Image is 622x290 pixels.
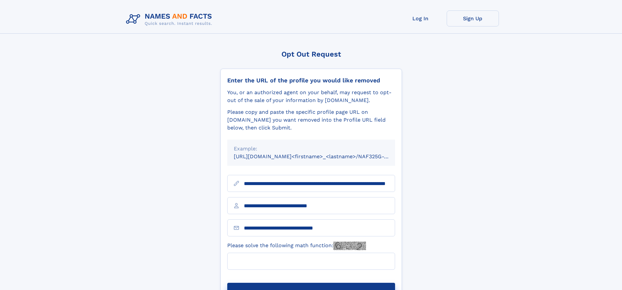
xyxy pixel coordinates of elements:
a: Sign Up [447,10,499,26]
label: Please solve the following math function: [227,242,366,250]
div: Enter the URL of the profile you would like removed [227,77,395,84]
div: Please copy and paste the specific profile page URL on [DOMAIN_NAME] you want removed into the Pr... [227,108,395,132]
small: [URL][DOMAIN_NAME]<firstname>_<lastname>/NAF325G-xxxxxxxx [234,153,407,160]
a: Log In [394,10,447,26]
div: Example: [234,145,389,153]
div: Opt Out Request [220,50,402,58]
div: You, or an authorized agent on your behalf, may request to opt-out of the sale of your informatio... [227,89,395,104]
img: Logo Names and Facts [123,10,217,28]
